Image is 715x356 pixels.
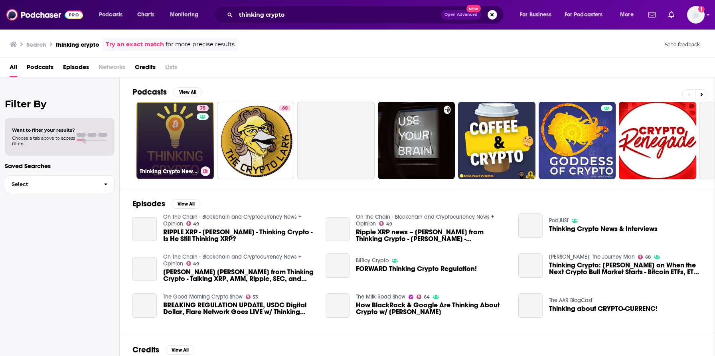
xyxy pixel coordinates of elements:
button: Show profile menu [687,6,705,24]
a: FORWARD Thinking Crypto Regulation! [326,253,350,278]
a: EpisodesView All [132,199,200,209]
span: 64 [424,295,430,299]
a: 53 [246,295,259,299]
button: View All [166,345,194,355]
a: Show notifications dropdown [665,8,677,22]
a: Thinking Crypto News & Interviews [518,214,543,238]
img: User Profile [687,6,705,24]
a: On The Chain - Blockchain and Cryptocurrency News + Opinion [356,214,494,227]
h2: Episodes [132,199,165,209]
span: 49 [386,222,392,226]
span: For Business [520,9,551,20]
span: More [620,9,634,20]
a: Thinking Crypto: Raoul Pal on When the Next Crypto Bull Market Starts - Bitcoin ETFs, ETH, Solana... [518,253,543,278]
button: open menu [164,8,209,21]
a: Show notifications dropdown [645,8,659,22]
a: On The Chain - Blockchain and Cryptocurrency News + Opinion [163,253,301,267]
img: Podchaser - Follow, Share and Rate Podcasts [6,7,83,22]
span: Podcasts [99,9,122,20]
a: Ripple XRP news – Tony from Thinking Crypto - Peirce - Garlinghouse - Arrington - Saylor [326,217,350,241]
button: Open AdvancedNew [441,10,481,20]
span: Want to filter your results? [12,127,75,133]
a: Credits [135,61,156,77]
svg: Add a profile image [698,6,705,12]
span: Select [5,182,97,187]
span: 49 [193,262,199,266]
a: Ripple XRP news – Tony from Thinking Crypto - Peirce - Garlinghouse - Arrington - Saylor [356,229,509,242]
span: New [466,5,481,12]
a: Tony Edward from Thinking Crypto - Talking XRP, AMM, Ripple, SEC, and more! [132,257,157,281]
span: Open Advanced [444,13,478,17]
a: Charts [132,8,159,21]
span: 60 [282,105,288,113]
span: Lists [165,61,177,77]
a: 49 [186,221,199,226]
span: for more precise results [166,40,235,49]
span: Choose a tab above to access filters. [12,135,75,146]
span: [PERSON_NAME] [PERSON_NAME] from Thinking Crypto - Talking XRP, AMM, Ripple, SEC, and more! [163,269,316,282]
a: PodJUST [549,217,569,224]
span: How BlackRock & Google Are Thinking About Crypto w/ [PERSON_NAME] [356,302,509,315]
button: Select [5,175,115,193]
a: The AAR BlogCast [549,297,593,304]
a: Thinking Crypto: Raoul Pal on When the Next Crypto Bull Market Starts - Bitcoin ETFs, ETH, Solana... [549,262,702,275]
button: Send feedback [662,41,702,48]
span: Networks [99,61,125,77]
a: Episodes [63,61,89,77]
a: 75Thinking Crypto News & Interviews [136,102,214,179]
h3: Search [26,41,46,48]
span: 68 [645,255,651,259]
h3: thinking crypto [56,41,99,48]
a: Raoul Pal: The Journey Man [549,253,635,260]
span: 49 [193,222,199,226]
button: open menu [93,8,133,21]
a: On The Chain - Blockchain and Cryptocurrency News + Opinion [163,214,301,227]
p: Saved Searches [5,162,115,170]
a: RIPPLE XRP - Tony Edwards - Thinking Crypto - Is He Still Thinking XRP? [163,229,316,242]
a: 68 [638,255,651,259]
span: Monitoring [170,9,198,20]
a: Tony Edward from Thinking Crypto - Talking XRP, AMM, Ripple, SEC, and more! [163,269,316,282]
span: Thinking Crypto: [PERSON_NAME] on When the Next Crypto Bull Market Starts - Bitcoin ETFs, ETH, So... [549,262,702,275]
h2: Podcasts [132,87,167,97]
a: BitBoy Crypto [356,257,389,264]
a: 64 [417,295,430,299]
input: Search podcasts, credits, & more... [236,8,441,21]
a: 60 [217,102,294,179]
a: Thinking Crypto News & Interviews [549,225,658,232]
a: Try an exact match [106,40,164,49]
a: Thinking about CRYPTO-CURRENC! [518,293,543,318]
button: open menu [559,8,614,21]
span: RIPPLE XRP - [PERSON_NAME] - Thinking Crypto - Is He Still Thinking XRP? [163,229,316,242]
a: Thinking about CRYPTO-CURRENC! [549,305,658,312]
a: How BlackRock & Google Are Thinking About Crypto w/ Kyle Reidhead [356,302,509,315]
span: 53 [253,295,258,299]
a: CreditsView All [132,345,194,355]
span: 75 [200,105,205,113]
a: FORWARD Thinking Crypto Regulation! [356,265,477,272]
button: open menu [614,8,644,21]
button: View All [173,87,202,97]
a: 75 [197,105,209,111]
a: The Good Morning Crypto Show [163,293,243,300]
a: How BlackRock & Google Are Thinking About Crypto w/ Kyle Reidhead [326,293,350,318]
a: The Milk Road Show [356,293,405,300]
a: All [10,61,17,77]
a: BREAKING REGULATION UPDATE, USDC Digital Dollar, Flare Network Goes LIVE w/ Thinking Crypto [163,302,316,315]
span: Charts [137,9,154,20]
div: Search podcasts, credits, & more... [221,6,512,24]
a: BREAKING REGULATION UPDATE, USDC Digital Dollar, Flare Network Goes LIVE w/ Thinking Crypto [132,293,157,318]
button: open menu [514,8,561,21]
span: Logged in as melrosepr [687,6,705,24]
a: Podcasts [27,61,53,77]
a: RIPPLE XRP - Tony Edwards - Thinking Crypto - Is He Still Thinking XRP? [132,217,157,241]
a: 60 [279,105,291,111]
button: View All [172,199,200,209]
